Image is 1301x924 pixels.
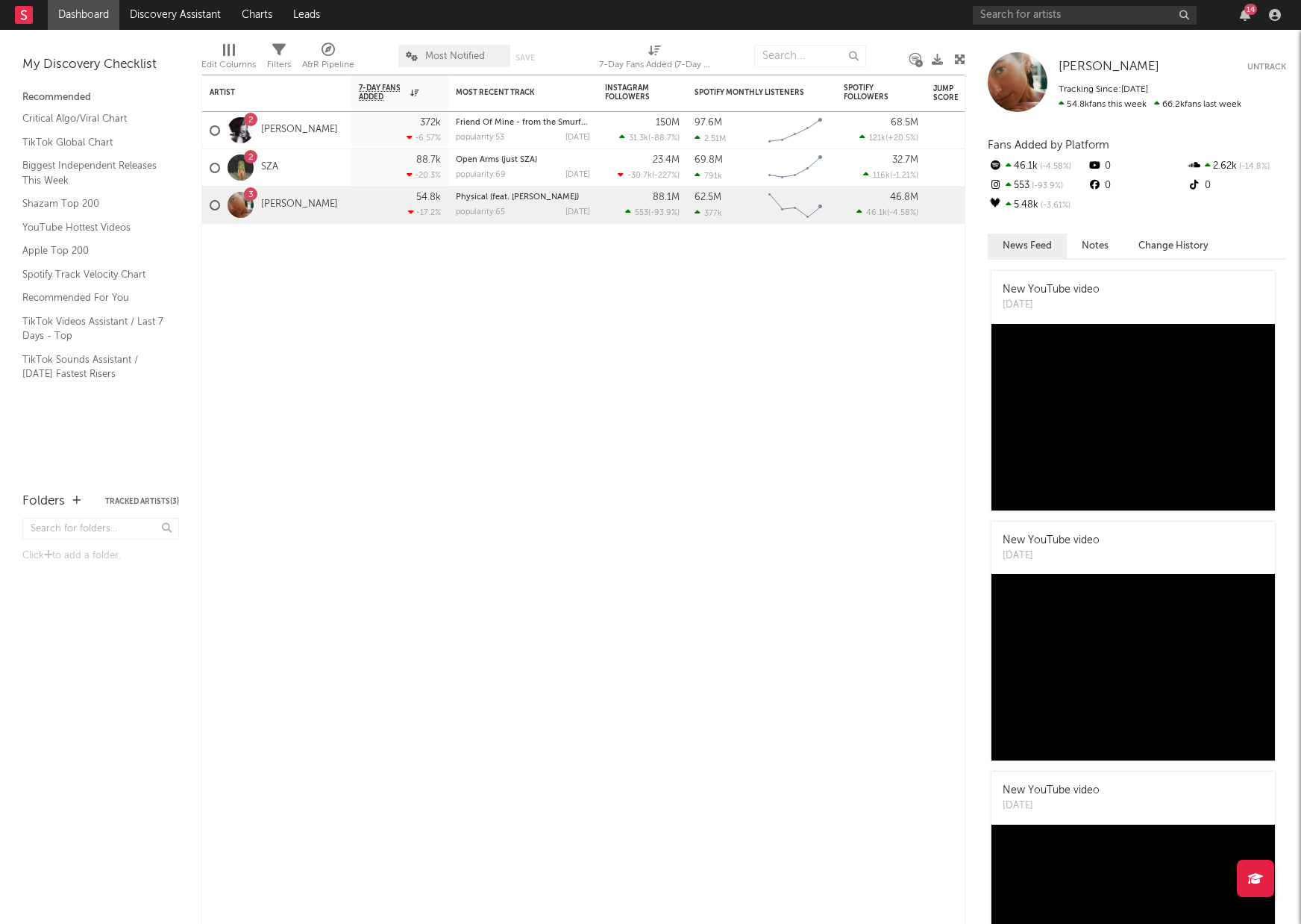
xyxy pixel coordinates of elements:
[408,207,441,217] div: -17.2 %
[201,37,256,81] div: Edit Columns
[302,56,354,74] div: A&R Pipeline
[891,118,918,128] div: 68.5M
[456,193,590,202] div: Physical (feat. Troye Sivan)
[873,172,890,180] span: 116k
[1067,234,1123,258] button: Notes
[565,134,590,142] div: [DATE]
[988,234,1067,258] button: News Feed
[988,157,1087,176] div: 46.1k
[892,172,916,180] span: -1.21 %
[1059,85,1148,94] span: Tracking Since: [DATE]
[261,124,338,137] a: [PERSON_NAME]
[1059,60,1159,73] span: [PERSON_NAME]
[22,313,164,344] a: TikTok Videos Assistant / Last 7 Days - Top
[1123,234,1223,258] button: Change History
[695,118,722,128] div: 97.6M
[1187,176,1286,196] div: 0
[1029,182,1063,190] span: -93.9 %
[267,37,291,81] div: Filters
[650,209,677,217] span: -93.9 %
[973,6,1197,25] input: Search for artists
[988,176,1087,196] div: 553
[654,172,677,180] span: -227 %
[1244,4,1257,15] div: 14
[22,56,179,74] div: My Discovery Checklist
[1187,157,1286,176] div: 2.62k
[22,518,179,540] input: Search for folders...
[407,170,441,180] div: -20.3 %
[456,119,658,127] a: Friend Of Mine - from the Smurfs Movie Soundtrack
[629,134,648,143] span: 31.3k
[656,118,680,128] div: 150M
[425,51,485,61] span: Most Notified
[456,208,505,216] div: popularity: 65
[261,161,278,174] a: SZA
[456,171,506,179] div: popularity: 69
[762,149,829,187] svg: Chart title
[1003,783,1100,799] div: New YouTube video
[22,290,164,306] a: Recommended For You
[762,112,829,149] svg: Chart title
[359,84,407,102] span: 7-Day Fans Added
[599,56,711,74] div: 7-Day Fans Added (7-Day Fans Added)
[22,196,164,212] a: Shazam Top 200
[890,193,918,202] div: 46.8M
[1237,163,1270,171] span: -14.8 %
[22,110,164,127] a: Critical Algo/Viral Chart
[210,88,322,97] div: Artist
[695,208,722,218] div: 377k
[105,498,179,505] button: Tracked Artists(3)
[456,193,579,202] a: Physical (feat. [PERSON_NAME])
[1059,100,1147,109] span: 54.8k fans this week
[1087,176,1186,196] div: 0
[416,193,441,202] div: 54.8k
[515,54,535,62] button: Save
[988,140,1109,151] span: Fans Added by Platform
[22,89,179,107] div: Recommended
[420,118,441,128] div: 372k
[22,134,164,151] a: TikTok Global Chart
[863,170,918,180] div: ( )
[892,155,918,165] div: 32.7M
[1059,100,1241,109] span: 66.2k fans last week
[1038,163,1071,171] span: -4.58 %
[844,84,896,102] div: Spotify Followers
[267,56,291,74] div: Filters
[22,219,164,236] a: YouTube Hottest Videos
[599,37,711,81] div: 7-Day Fans Added (7-Day Fans Added)
[1038,202,1070,210] span: -3.61 %
[416,155,441,165] div: 88.7k
[456,88,568,97] div: Most Recent Track
[302,37,354,81] div: A&R Pipeline
[619,133,680,143] div: ( )
[1003,549,1100,564] div: [DATE]
[565,171,590,179] div: [DATE]
[618,170,680,180] div: ( )
[869,134,885,143] span: 121k
[859,133,918,143] div: ( )
[856,207,918,217] div: ( )
[456,156,537,164] a: Open Arms (just SZA)
[22,157,164,188] a: Biggest Independent Releases This Week
[933,122,993,140] div: 71.0
[889,209,916,217] span: -4.58 %
[1003,282,1100,298] div: New YouTube video
[627,172,652,180] span: -30.7k
[456,134,504,142] div: popularity: 53
[762,187,829,224] svg: Chart title
[605,84,657,102] div: Instagram Followers
[695,155,723,165] div: 69.8M
[1087,157,1186,176] div: 0
[1003,799,1100,814] div: [DATE]
[201,56,256,74] div: Edit Columns
[456,119,590,127] div: Friend Of Mine - from the Smurfs Movie Soundtrack
[456,156,590,164] div: Open Arms (just SZA)
[650,134,677,143] span: -88.7 %
[888,134,916,143] span: +20.5 %
[22,352,164,382] a: TikTok Sounds Assistant / [DATE] Fastest Risers
[1003,298,1100,313] div: [DATE]
[933,196,993,214] div: 70.2
[653,155,680,165] div: 23.4M
[933,84,971,102] div: Jump Score
[988,196,1087,215] div: 5.48k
